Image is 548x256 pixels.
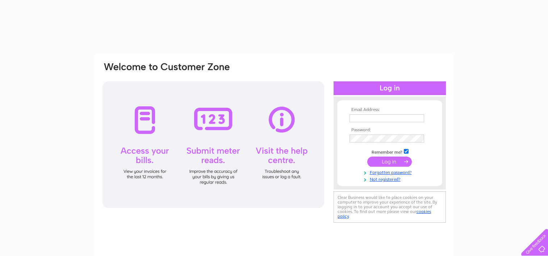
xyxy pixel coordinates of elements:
[348,148,432,155] td: Remember me?
[348,128,432,133] th: Password:
[348,107,432,112] th: Email Address:
[350,168,432,175] a: Forgotten password?
[334,191,446,223] div: Clear Business would like to place cookies on your computer to improve your experience of the sit...
[367,157,412,167] input: Submit
[338,209,431,219] a: cookies policy
[350,175,432,182] a: Not registered?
